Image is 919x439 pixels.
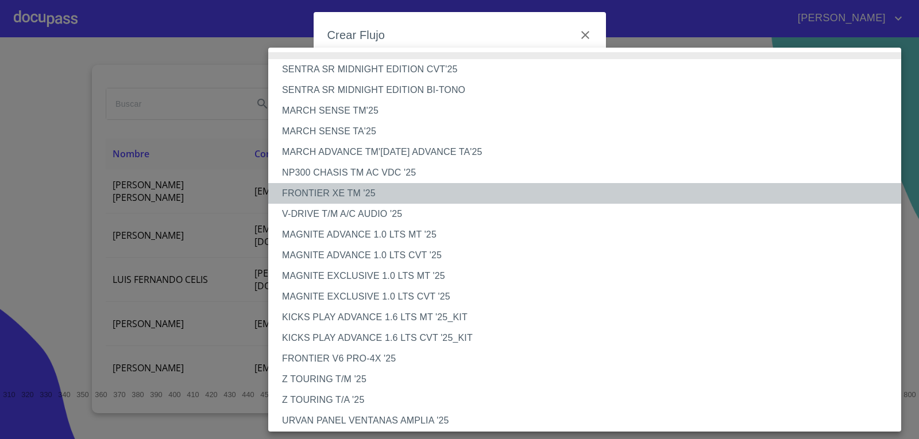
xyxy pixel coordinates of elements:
li: V-DRIVE T/M A/C AUDIO '25 [268,204,910,224]
li: FRONTIER XE TM '25 [268,183,910,204]
li: KICKS PLAY ADVANCE 1.6 LTS CVT '25_KIT [268,328,910,348]
li: SENTRA SR MIDNIGHT EDITION BI-TONO [268,80,910,100]
li: MAGNITE EXCLUSIVE 1.0 LTS CVT '25 [268,286,910,307]
li: MAGNITE ADVANCE 1.0 LTS CVT '25 [268,245,910,266]
li: MARCH ADVANCE TM'[DATE] ADVANCE TA'25 [268,142,910,162]
li: MAGNITE EXCLUSIVE 1.0 LTS MT '25 [268,266,910,286]
li: SENTRA SR MIDNIGHT EDITION CVT'25 [268,59,910,80]
li: FRONTIER V6 PRO-4X '25 [268,348,910,369]
li: Z TOURING T/A '25 [268,390,910,410]
li: MAGNITE ADVANCE 1.0 LTS MT '25 [268,224,910,245]
li: MARCH SENSE TM'25 [268,100,910,121]
li: KICKS PLAY ADVANCE 1.6 LTS MT '25_KIT [268,307,910,328]
li: MARCH SENSE TA'25 [268,121,910,142]
li: NP300 CHASIS TM AC VDC '25 [268,162,910,183]
li: Z TOURING T/M '25 [268,369,910,390]
li: URVAN PANEL VENTANAS AMPLIA '25 [268,410,910,431]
